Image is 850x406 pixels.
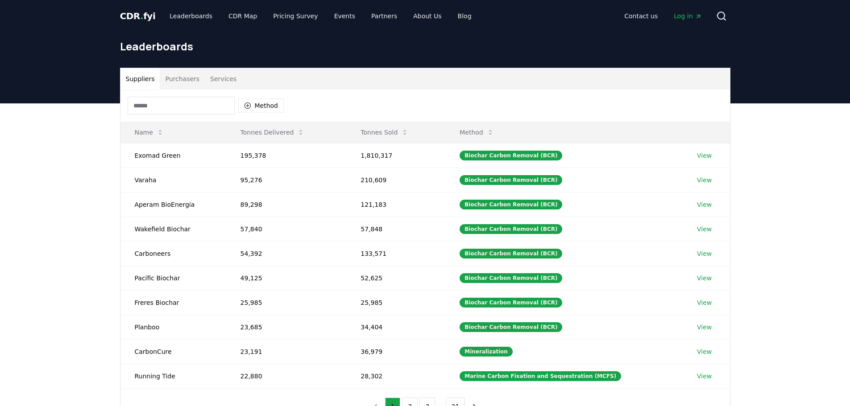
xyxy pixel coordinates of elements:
[120,10,156,22] a: CDR.fyi
[406,8,448,24] a: About Us
[226,266,347,290] td: 49,125
[346,339,445,364] td: 36,979
[667,8,709,24] a: Log in
[120,266,226,290] td: Pacific Biochar
[353,123,415,141] button: Tonnes Sold
[266,8,325,24] a: Pricing Survey
[120,241,226,266] td: Carboneers
[697,274,712,283] a: View
[120,39,730,53] h1: Leaderboards
[327,8,362,24] a: Events
[120,168,226,192] td: Varaha
[460,224,562,234] div: Biochar Carbon Removal (BCR)
[226,168,347,192] td: 95,276
[452,123,501,141] button: Method
[226,241,347,266] td: 54,392
[460,151,562,160] div: Biochar Carbon Removal (BCR)
[120,217,226,241] td: Wakefield Biochar
[120,315,226,339] td: Planboo
[617,8,709,24] nav: Main
[460,175,562,185] div: Biochar Carbon Removal (BCR)
[697,323,712,332] a: View
[346,143,445,168] td: 1,810,317
[120,339,226,364] td: CarbonCure
[451,8,479,24] a: Blog
[697,225,712,234] a: View
[460,273,562,283] div: Biochar Carbon Removal (BCR)
[226,192,347,217] td: 89,298
[346,192,445,217] td: 121,183
[697,347,712,356] a: View
[120,68,160,90] button: Suppliers
[140,11,143,21] span: .
[460,371,621,381] div: Marine Carbon Fixation and Sequestration (MCFS)
[697,298,712,307] a: View
[226,290,347,315] td: 25,985
[346,168,445,192] td: 210,609
[346,364,445,388] td: 28,302
[346,290,445,315] td: 25,985
[460,298,562,308] div: Biochar Carbon Removal (BCR)
[697,200,712,209] a: View
[120,290,226,315] td: Freres Biochar
[226,315,347,339] td: 23,685
[238,98,284,113] button: Method
[674,12,701,21] span: Log in
[160,68,205,90] button: Purchasers
[128,123,171,141] button: Name
[226,364,347,388] td: 22,880
[221,8,264,24] a: CDR Map
[697,249,712,258] a: View
[364,8,404,24] a: Partners
[162,8,220,24] a: Leaderboards
[162,8,478,24] nav: Main
[460,322,562,332] div: Biochar Carbon Removal (BCR)
[697,151,712,160] a: View
[120,192,226,217] td: Aperam BioEnergia
[697,372,712,381] a: View
[346,266,445,290] td: 52,625
[226,339,347,364] td: 23,191
[120,11,156,21] span: CDR fyi
[460,200,562,209] div: Biochar Carbon Removal (BCR)
[346,217,445,241] td: 57,848
[205,68,242,90] button: Services
[233,123,312,141] button: Tonnes Delivered
[346,315,445,339] td: 34,404
[697,176,712,185] a: View
[120,143,226,168] td: Exomad Green
[617,8,665,24] a: Contact us
[226,217,347,241] td: 57,840
[346,241,445,266] td: 133,571
[226,143,347,168] td: 195,378
[460,347,513,357] div: Mineralization
[120,364,226,388] td: Running Tide
[460,249,562,258] div: Biochar Carbon Removal (BCR)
